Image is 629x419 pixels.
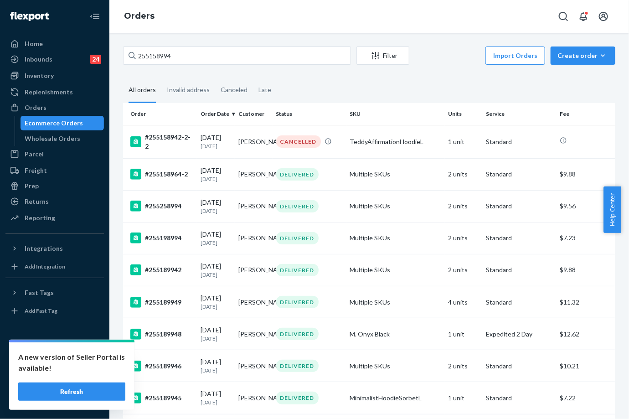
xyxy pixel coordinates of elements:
a: Replenishments [5,85,104,99]
a: Help Center [5,378,104,393]
td: $12.62 [556,318,615,350]
td: $10.21 [556,350,615,382]
a: Talk to Support [5,362,104,377]
div: Wholesale Orders [25,134,81,143]
button: Import Orders [485,47,545,65]
a: Orders [124,11,155,21]
div: [DATE] [201,294,231,310]
p: A new version of Seller Portal is available! [18,352,125,373]
div: Replenishments [25,88,73,97]
p: Standard [486,393,552,403]
div: DELIVERED [276,168,319,181]
a: Inbounds24 [5,52,104,67]
div: [DATE] [201,166,231,183]
div: Parcel [25,150,44,159]
td: $11.32 [556,286,615,318]
div: #255189948 [130,329,193,340]
td: 4 units [445,286,483,318]
button: Fast Tags [5,285,104,300]
div: CANCELLED [276,135,321,148]
p: Expedited 2 Day [486,330,552,339]
p: Standard [486,170,552,179]
div: #255158942-2-2 [130,133,193,151]
div: Create order [557,51,608,60]
div: MinimalistHoodieSorbetL [350,393,441,403]
td: $9.88 [556,254,615,286]
div: Returns [25,197,49,206]
div: DELIVERED [276,392,319,404]
p: [DATE] [201,335,231,342]
td: $9.56 [556,190,615,222]
a: Ecommerce Orders [21,116,104,130]
button: Filter [356,47,409,65]
td: [PERSON_NAME] [235,382,273,414]
button: Give Feedback [5,393,104,408]
th: Order [123,103,197,125]
p: Standard [486,233,552,243]
div: [DATE] [201,326,231,342]
td: [PERSON_NAME] [235,286,273,318]
div: #255198994 [130,233,193,243]
td: 2 units [445,222,483,254]
button: Open account menu [594,7,613,26]
td: Multiple SKUs [346,158,445,190]
p: [DATE] [201,175,231,183]
div: Home [25,39,43,48]
div: #255189946 [130,361,193,372]
td: [PERSON_NAME] [235,125,273,158]
button: Create order [551,47,615,65]
div: #255189949 [130,297,193,308]
div: #255258994 [130,201,193,212]
td: $9.88 [556,158,615,190]
div: DELIVERED [276,296,319,308]
p: [DATE] [201,367,231,374]
div: [DATE] [201,133,231,150]
td: 1 unit [445,125,483,158]
div: Freight [25,166,47,175]
a: Inventory [5,68,104,83]
th: Order Date [197,103,235,125]
div: DELIVERED [276,328,319,340]
div: #255158964-2 [130,169,193,180]
p: [DATE] [201,142,231,150]
td: 1 unit [445,318,483,350]
td: 2 units [445,254,483,286]
div: Reporting [25,213,55,222]
div: [DATE] [201,262,231,279]
a: Add Fast Tag [5,304,104,318]
button: Help Center [603,186,621,233]
div: TeddyAffirmationHoodieL [350,137,441,146]
td: Multiple SKUs [346,254,445,286]
img: Flexport logo [10,12,49,21]
div: Invalid address [167,78,210,102]
div: Canceled [221,78,247,102]
button: Close Navigation [86,7,104,26]
td: [PERSON_NAME] [235,318,273,350]
p: Standard [486,298,552,307]
th: Fee [556,103,615,125]
div: [DATE] [201,357,231,374]
div: #255189942 [130,264,193,275]
td: [PERSON_NAME] [235,158,273,190]
p: Standard [486,137,552,146]
div: 24 [90,55,101,64]
th: Status [273,103,346,125]
div: DELIVERED [276,264,319,276]
td: 2 units [445,190,483,222]
div: [DATE] [201,389,231,406]
td: [PERSON_NAME] [235,190,273,222]
a: Returns [5,194,104,209]
th: Units [445,103,483,125]
td: 2 units [445,158,483,190]
div: Late [258,78,271,102]
th: SKU [346,103,445,125]
th: Service [482,103,556,125]
p: Standard [486,362,552,371]
input: Search orders [123,47,351,65]
button: Open Search Box [554,7,572,26]
div: Fast Tags [25,288,54,297]
a: Home [5,36,104,51]
div: DELIVERED [276,232,319,244]
div: Customer [238,110,269,118]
